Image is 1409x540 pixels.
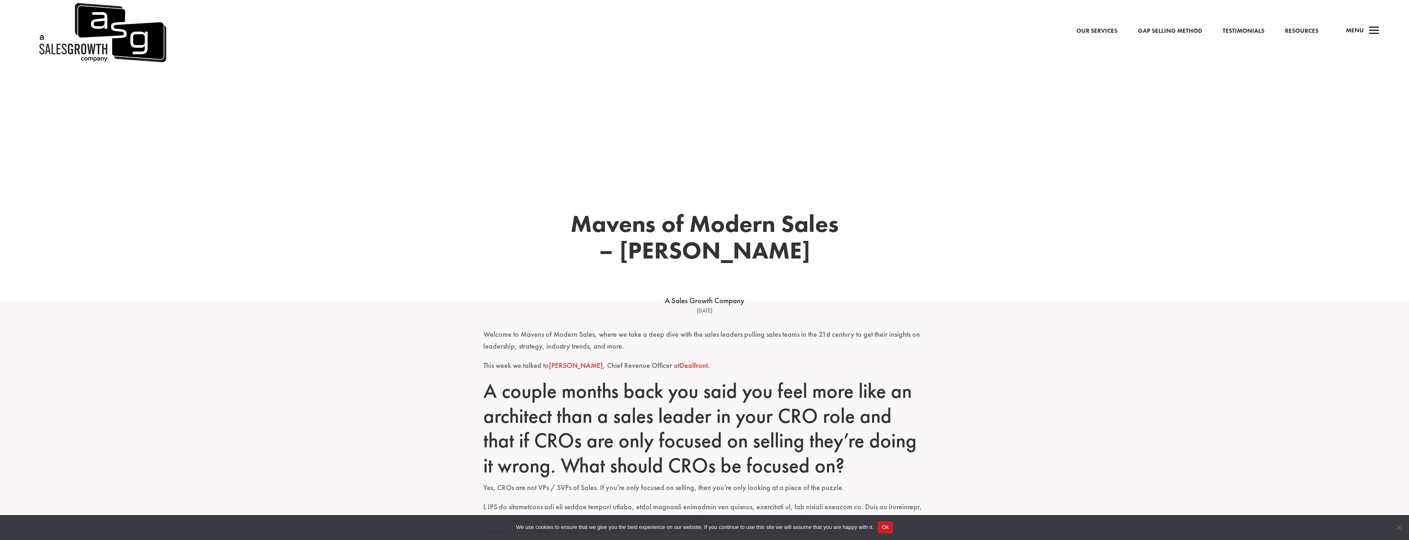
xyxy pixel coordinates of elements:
[483,360,926,379] p: This week we talked to , Chief Revenue Officer at .
[549,361,603,370] a: [PERSON_NAME]
[1305,26,1323,34] span: Menu
[1395,523,1403,531] span: No
[1035,26,1076,36] a: Our Services
[516,523,874,531] span: We use cookies to ensure that we give you the best experience on our website. If you continue to ...
[1325,23,1341,39] span: a
[569,211,840,268] h1: Mavens of Modern Sales – [PERSON_NAME]
[578,306,831,316] div: [DATE]
[1244,26,1277,36] a: Resources
[578,295,831,306] div: A Sales Growth Company
[1181,26,1223,36] a: Testimonials
[680,361,708,370] a: Dealfront
[878,521,893,533] button: Ok
[483,483,844,492] span: Yes, CROs are not VPs / SVPs of Sales. If you’re only focused on selling, then you’re only lookin...
[1096,26,1161,36] a: Gap Selling Method
[483,378,917,478] span: A couple months back you said you feel more like an architect than a sales leader in your CRO rol...
[483,329,926,360] p: Welcome to Mavens of Modern Sales, where we take a deep dive with the sales leaders pulling sales...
